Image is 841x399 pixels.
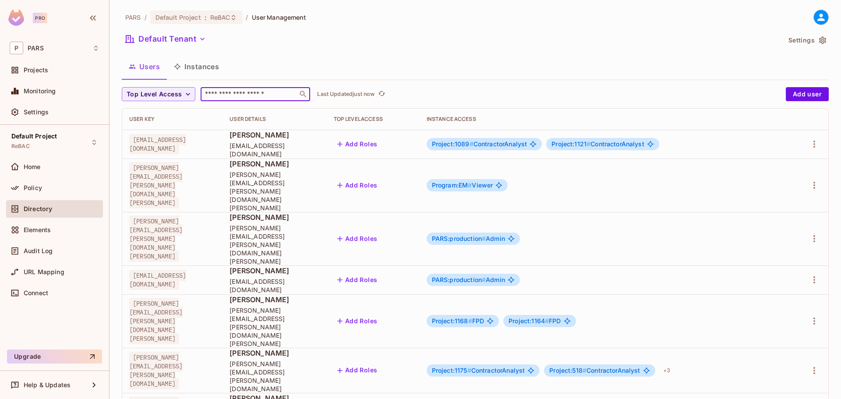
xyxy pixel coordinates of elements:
[129,116,216,123] div: User Key
[317,91,375,98] p: Last Updated just now
[24,247,53,254] span: Audit Log
[230,224,319,265] span: [PERSON_NAME][EMAIL_ADDRESS][PERSON_NAME][DOMAIN_NAME][PERSON_NAME]
[432,182,493,189] span: Viewer
[587,140,590,148] span: #
[129,298,183,344] span: [PERSON_NAME][EMAIL_ADDRESS][PERSON_NAME][DOMAIN_NAME][PERSON_NAME]
[432,276,486,283] span: PARS:production
[334,178,381,192] button: Add Roles
[470,140,474,148] span: #
[432,276,505,283] span: Admin
[334,273,381,287] button: Add Roles
[551,140,590,148] span: Project:1121
[129,352,183,389] span: [PERSON_NAME][EMAIL_ADDRESS][PERSON_NAME][DOMAIN_NAME]
[786,87,829,101] button: Add user
[230,266,319,275] span: [PERSON_NAME]
[24,290,48,297] span: Connect
[378,90,385,99] span: refresh
[230,295,319,304] span: [PERSON_NAME]
[129,162,183,208] span: [PERSON_NAME][EMAIL_ADDRESS][PERSON_NAME][DOMAIN_NAME][PERSON_NAME]
[129,134,186,154] span: [EMAIL_ADDRESS][DOMAIN_NAME]
[230,159,319,169] span: [PERSON_NAME]
[127,89,182,100] span: Top Level Access
[8,10,24,26] img: SReyMgAAAABJRU5ErkJggg==
[230,360,319,393] span: [PERSON_NAME][EMAIL_ADDRESS][PERSON_NAME][DOMAIN_NAME]
[334,232,381,246] button: Add Roles
[122,56,167,78] button: Users
[376,89,387,99] button: refresh
[660,364,674,378] div: + 3
[210,13,230,21] span: ReBAC
[125,13,141,21] span: the active workspace
[122,32,209,46] button: Default Tenant
[468,181,472,189] span: #
[230,306,319,348] span: [PERSON_NAME][EMAIL_ADDRESS][PERSON_NAME][DOMAIN_NAME][PERSON_NAME]
[24,205,52,212] span: Directory
[155,13,201,21] span: Default Project
[432,317,472,325] span: Project:1168
[24,163,41,170] span: Home
[129,215,183,262] span: [PERSON_NAME][EMAIL_ADDRESS][PERSON_NAME][DOMAIN_NAME][PERSON_NAME]
[334,137,381,151] button: Add Roles
[427,116,782,123] div: Instance Access
[551,141,644,148] span: ContractorAnalyst
[24,109,49,116] span: Settings
[167,56,226,78] button: Instances
[432,235,505,242] span: Admin
[432,235,486,242] span: PARS:production
[545,317,549,325] span: #
[230,141,319,158] span: [EMAIL_ADDRESS][DOMAIN_NAME]
[334,116,413,123] div: Top Level Access
[252,13,307,21] span: User Management
[11,143,30,150] span: ReBAC
[24,381,71,388] span: Help & Updates
[583,367,587,374] span: #
[145,13,147,21] li: /
[467,367,471,374] span: #
[28,45,44,52] span: Workspace: PARS
[230,130,319,140] span: [PERSON_NAME]
[509,317,549,325] span: Project:1164
[204,14,207,21] span: :
[33,13,47,23] div: Pro
[129,270,186,290] span: [EMAIL_ADDRESS][DOMAIN_NAME]
[334,314,381,328] button: Add Roles
[432,181,472,189] span: Program:EM
[11,133,57,140] span: Default Project
[549,367,587,374] span: Project:518
[24,268,64,275] span: URL Mapping
[482,276,486,283] span: #
[24,67,48,74] span: Projects
[432,140,474,148] span: Project:1089
[24,226,51,233] span: Elements
[7,350,102,364] button: Upgrade
[482,235,486,242] span: #
[785,33,829,47] button: Settings
[468,317,472,325] span: #
[432,367,471,374] span: Project:1175
[334,364,381,378] button: Add Roles
[10,42,23,54] span: P
[122,87,195,101] button: Top Level Access
[230,212,319,222] span: [PERSON_NAME]
[375,89,387,99] span: Click to refresh data
[432,318,484,325] span: FPD
[246,13,248,21] li: /
[230,116,319,123] div: User Details
[509,318,561,325] span: FPD
[24,88,56,95] span: Monitoring
[549,367,640,374] span: ContractorAnalyst
[230,277,319,294] span: [EMAIL_ADDRESS][DOMAIN_NAME]
[432,141,527,148] span: ContractorAnalyst
[230,348,319,358] span: [PERSON_NAME]
[432,367,525,374] span: ContractorAnalyst
[230,170,319,212] span: [PERSON_NAME][EMAIL_ADDRESS][PERSON_NAME][DOMAIN_NAME][PERSON_NAME]
[24,184,42,191] span: Policy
